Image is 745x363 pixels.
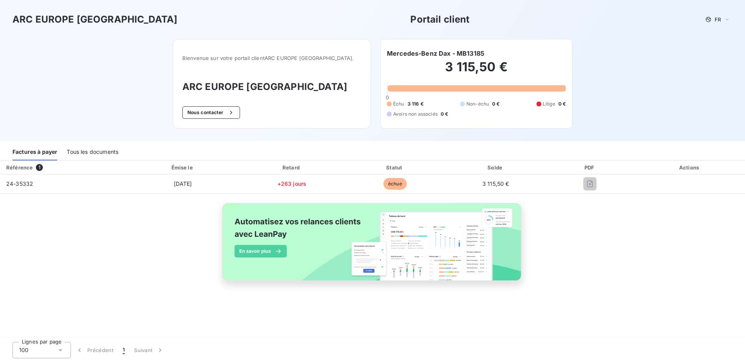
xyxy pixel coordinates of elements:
div: Retard [241,164,342,171]
span: 3 116 € [408,100,424,107]
span: Avoirs non associés [393,111,438,118]
span: 0 € [492,100,500,107]
img: banner [215,198,530,294]
div: Tous les documents [67,144,118,160]
div: Référence [6,164,33,171]
span: [DATE] [174,180,192,187]
h6: Mercedes-Benz Dax - MB13185 [387,49,484,58]
span: 0 € [558,100,566,107]
h2: 3 115,50 € [387,59,566,83]
span: Litige [543,100,555,107]
span: 24-35332 [6,180,33,187]
button: Suivant [129,342,169,358]
div: Factures à payer [12,144,57,160]
span: Non-échu [466,100,489,107]
span: Échu [393,100,404,107]
span: Bienvenue sur votre portail client ARC EUROPE [GEOGRAPHIC_DATA] . [182,55,361,61]
button: Nous contacter [182,106,240,119]
h3: ARC EUROPE [GEOGRAPHIC_DATA] [12,12,177,26]
span: +263 jours [277,180,307,187]
span: 1 [36,164,43,171]
div: Solde [448,164,544,171]
span: 100 [19,346,28,354]
button: Précédent [71,342,118,358]
span: 3 115,50 € [482,180,509,187]
div: Statut [346,164,445,171]
span: FR [715,16,721,23]
div: Actions [636,164,743,171]
button: 1 [118,342,129,358]
span: 0 [386,94,389,100]
div: Émise le [127,164,238,171]
h3: Portail client [410,12,470,26]
div: PDF [547,164,633,171]
h3: ARC EUROPE [GEOGRAPHIC_DATA] [182,80,361,94]
span: 0 € [441,111,448,118]
span: échue [383,178,407,190]
span: 1 [123,346,125,354]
